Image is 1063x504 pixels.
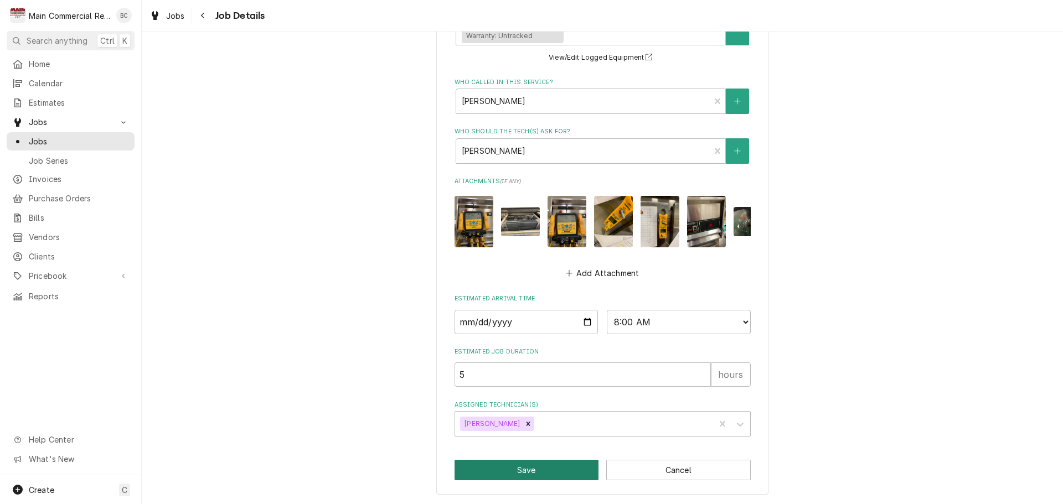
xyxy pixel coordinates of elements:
[29,116,112,128] span: Jobs
[7,170,135,188] a: Invoices
[455,127,751,136] label: Who should the tech(s) ask for?
[145,7,189,25] a: Jobs
[7,55,135,73] a: Home
[166,10,185,22] span: Jobs
[10,8,25,23] div: M
[455,177,751,280] div: Attachments
[116,8,132,23] div: Bookkeeper Main Commercial's Avatar
[29,58,129,70] span: Home
[455,196,493,247] img: LX7behTkiVtXjCIp2IfQ
[711,362,751,387] div: hours
[594,196,633,247] img: WNJ8Y8MScueSqmjccKsQ
[122,484,127,496] span: C
[27,35,87,46] span: Search anything
[29,290,129,302] span: Reports
[116,8,132,23] div: BC
[734,207,772,236] img: u5WXvfOpS1SrEeExngER
[734,147,741,155] svg: Create New Contact
[7,93,135,112] a: Estimates
[455,127,751,163] div: Who should the tech(s) ask for?
[606,460,751,480] button: Cancel
[455,294,751,334] div: Estimated Arrival Time
[194,7,212,24] button: Navigate back
[29,193,129,204] span: Purchase Orders
[460,417,522,431] div: [PERSON_NAME]
[641,196,679,247] img: BRr2RD20QWCwY4I1CAVA
[687,196,726,247] img: 6i9VYKzvRhat6lUVtue9
[455,401,751,409] label: Assigned Technician(s)
[7,132,135,150] a: Jobs
[7,450,135,468] a: Go to What's New
[10,8,25,23] div: Main Commercial Refrigeration Service's Avatar
[607,310,751,334] select: Time Select
[455,78,751,114] div: Who called in this service?
[29,97,129,108] span: Estimates
[29,77,129,89] span: Calendar
[455,460,751,480] div: Button Group Row
[7,209,135,227] a: Bills
[726,89,749,114] button: Create New Contact
[29,136,129,147] span: Jobs
[7,287,135,305] a: Reports
[734,97,741,105] svg: Create New Contact
[548,196,586,247] img: w0h2oldRrW3oPMUwVdRG
[7,228,135,246] a: Vendors
[7,152,135,170] a: Job Series
[29,231,129,243] span: Vendors
[29,485,54,495] span: Create
[7,267,135,285] a: Go to Pricebook
[455,347,751,387] div: Estimated Job Duration
[466,22,533,40] span: Victory RS-2D-S7 Warranty: Untracked
[455,177,751,186] label: Attachments
[29,10,110,22] div: Main Commercial Refrigeration Service
[29,270,112,282] span: Pricebook
[455,347,751,356] label: Estimated Job Duration
[455,78,751,87] label: Who called in this service?
[455,310,598,334] input: Date
[122,35,127,46] span: K
[29,251,129,262] span: Clients
[726,138,749,164] button: Create New Contact
[29,434,128,445] span: Help Center
[7,189,135,207] a: Purchase Orders
[455,294,751,303] label: Estimated Arrival Time
[7,31,135,50] button: Search anythingCtrlK
[7,430,135,449] a: Go to Help Center
[29,173,129,185] span: Invoices
[100,35,115,46] span: Ctrl
[29,155,129,167] span: Job Series
[564,266,641,281] button: Add Attachment
[29,453,128,465] span: What's New
[29,212,129,224] span: Bills
[455,460,599,480] button: Save
[547,51,658,65] button: View/Edit Logged Equipment
[455,401,751,437] div: Assigned Technician(s)
[455,460,751,480] div: Button Group
[522,417,534,431] div: Remove Dorian Wertz
[7,113,135,131] a: Go to Jobs
[212,8,265,23] span: Job Details
[7,74,135,92] a: Calendar
[500,178,521,184] span: ( if any )
[7,247,135,266] a: Clients
[501,207,540,236] img: k1133tMvTAyjyBkUSrtD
